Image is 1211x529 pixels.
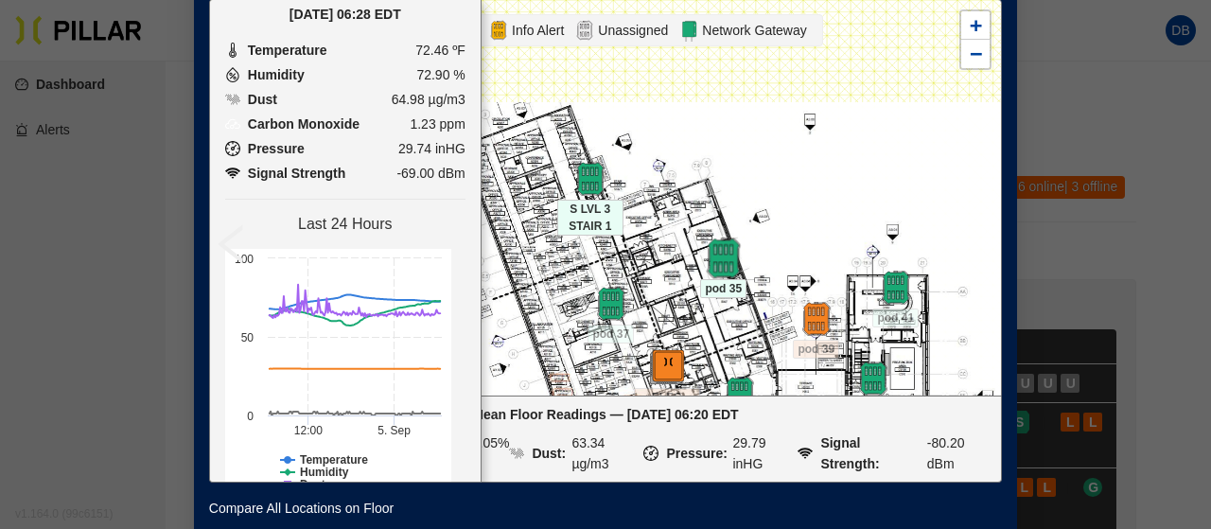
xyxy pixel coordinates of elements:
img: pod-online.97050380.svg [723,377,757,411]
tspan: Humidity [300,466,349,479]
img: Pressure [225,141,240,156]
img: Humidity [225,67,240,82]
text: 12:00 [294,424,323,437]
img: Temperature [225,43,240,58]
li: 64.98 µg/m3 [225,89,465,110]
img: Carbon Monoxide [225,116,240,132]
a: Compare All Locations on Floor [209,498,394,519]
img: Pressure [225,166,240,181]
div: pod 41 [863,271,929,305]
span: + [970,13,982,37]
span: Temperature [248,40,327,61]
span: left [209,221,254,267]
img: Alert [489,19,508,42]
img: DUST [509,446,524,461]
img: Dust [225,92,240,107]
li: 72.90 % [225,64,465,85]
a: Zoom in [961,11,990,40]
div: Signal Strength: [820,432,919,474]
div: pod 35 [691,241,757,275]
h4: Last 24 Hours [225,215,465,234]
img: pod-online.97050380.svg [703,238,744,279]
span: Humidity [248,64,305,85]
li: 29.74 inHG [225,138,465,159]
img: pod-online.97050380.svg [856,361,890,396]
tspan: 5. Sep [377,424,411,437]
li: 29.79 inHG [643,432,798,474]
span: pod 41 [872,309,919,327]
img: PRESSURE [643,446,658,461]
img: SIGNAL_RSSI [798,446,813,461]
img: pod-offline.df94d192.svg [799,302,834,336]
span: S LVL 3 STAIR 1 [557,200,623,236]
li: -69.00 dBm [225,163,465,184]
div: Pressure: [666,443,728,464]
span: pod 35 [700,279,746,298]
div: Dust: [532,443,566,464]
img: Network Gateway [679,19,698,42]
span: Dust [248,89,277,110]
text: 50 [240,331,254,344]
div: pod 37 [578,287,644,321]
tspan: Temperature [300,453,368,467]
li: 63.34 µg/m3 [509,432,643,474]
img: leak-pod-offline.5bc6877b.svg [650,350,684,384]
span: Info Alert [508,20,568,41]
text: 0 [247,410,254,423]
span: ELEC B3510 LD [634,388,700,424]
span: Carbon Monoxide [248,114,360,134]
span: − [970,42,982,65]
img: pod-online.97050380.svg [879,271,913,305]
div: S LVL 3 STAIR 1 [557,162,623,196]
a: Zoom out [961,40,990,68]
img: Unassigned [575,19,594,42]
div: Mean Floor Readings — [DATE] 06:20 EDT [218,404,993,425]
span: Pressure [248,138,305,159]
span: Network Gateway [698,20,810,41]
img: pod-online.97050380.svg [594,287,628,321]
div: pod 39 [783,302,850,336]
tspan: Dust [300,478,325,491]
div: [DATE] 06:28 EDT [225,4,465,25]
span: pod 37 [588,325,634,344]
span: Unassigned [594,20,672,41]
span: Signal Strength [248,163,345,184]
div: ELEC B3510 LD [634,350,700,384]
span: pod 39 [793,340,839,359]
li: 72.46 ºF [225,40,465,61]
li: 1.23 ppm [225,114,465,134]
li: -80.20 dBm [798,432,993,474]
img: pod-online.97050380.svg [573,162,607,196]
